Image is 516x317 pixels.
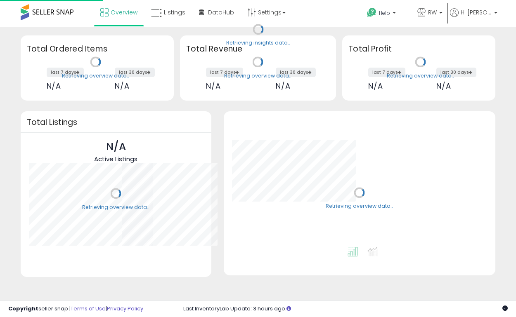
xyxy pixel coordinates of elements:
[62,72,129,80] div: Retrieving overview data..
[208,8,234,16] span: DataHub
[82,204,149,211] div: Retrieving overview data..
[461,8,492,16] span: Hi [PERSON_NAME]
[164,8,185,16] span: Listings
[379,9,390,16] span: Help
[71,305,106,312] a: Terms of Use
[111,8,137,16] span: Overview
[326,203,393,210] div: Retrieving overview data..
[428,8,437,16] span: RW
[8,305,38,312] strong: Copyright
[286,306,291,311] i: Click here to read more about un-synced listings.
[183,305,508,313] div: Last InventoryLab Update: 3 hours ago.
[360,1,410,27] a: Help
[450,8,497,27] a: Hi [PERSON_NAME]
[107,305,143,312] a: Privacy Policy
[387,72,454,80] div: Retrieving overview data..
[367,7,377,18] i: Get Help
[8,305,143,313] div: seller snap | |
[224,72,291,80] div: Retrieving overview data..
